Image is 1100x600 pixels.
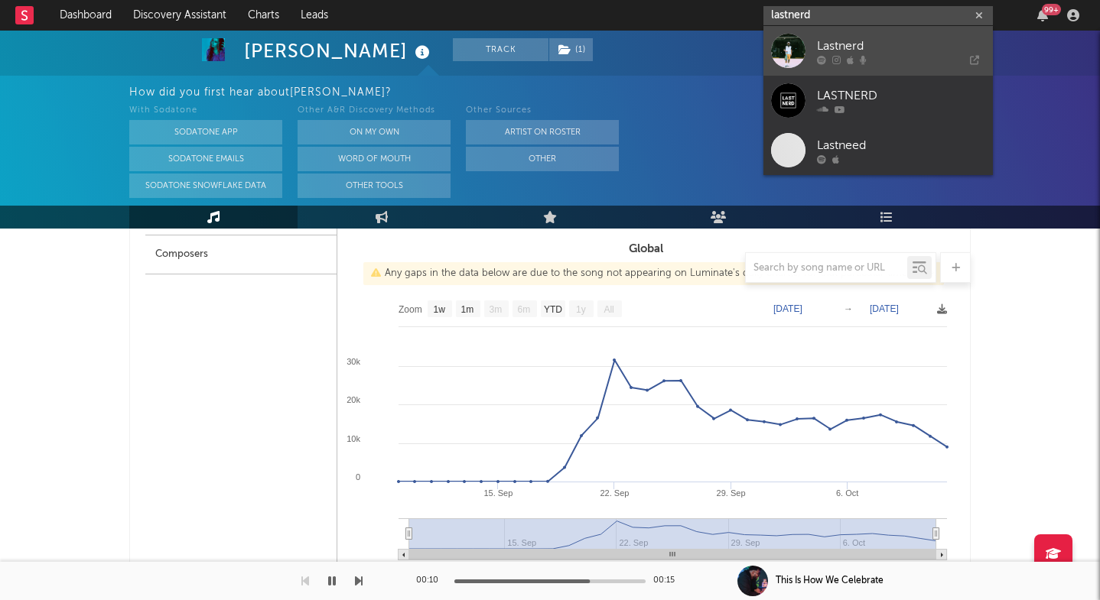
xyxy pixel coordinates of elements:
[549,38,593,61] button: (1)
[347,357,360,366] text: 30k
[129,174,282,198] button: Sodatone Snowflake Data
[717,488,746,498] text: 29. Sep
[836,488,858,498] text: 6. Oct
[337,240,955,258] h3: Global
[129,120,282,144] button: Sodatone App
[1037,9,1048,21] button: 99+
[298,147,451,171] button: Word Of Mouth
[763,125,993,175] a: Lastneed
[604,304,613,315] text: All
[763,76,993,125] a: LASTNERD
[763,6,993,25] input: Search for artists
[466,147,619,171] button: Other
[461,304,474,315] text: 1m
[773,303,802,314] text: [DATE]
[817,136,985,154] div: Lastneed
[356,472,360,482] text: 0
[1042,4,1061,15] div: 99 +
[298,174,451,198] button: Other Tools
[870,303,899,314] text: [DATE]
[347,395,360,404] text: 20k
[817,37,985,55] div: Lastnerd
[129,83,1100,102] div: How did you first hear about [PERSON_NAME] ?
[548,38,594,61] span: ( 1 )
[490,304,503,315] text: 3m
[347,434,360,443] text: 10k
[518,304,531,315] text: 6m
[399,304,422,315] text: Zoom
[600,488,629,498] text: 22. Sep
[746,262,907,274] input: Search by song name or URL
[244,38,434,63] div: [PERSON_NAME]
[453,38,548,61] button: Track
[544,304,562,315] text: YTD
[129,147,282,171] button: Sodatone Emails
[466,102,619,120] div: Other Sources
[653,572,684,590] div: 00:15
[145,235,337,274] div: Composers
[298,120,451,144] button: On My Own
[763,26,993,76] a: Lastnerd
[776,574,884,588] div: This Is How We Celebrate
[416,572,447,590] div: 00:10
[844,303,853,314] text: →
[483,488,513,498] text: 15. Sep
[466,120,619,144] button: Artist on Roster
[434,304,446,315] text: 1w
[817,86,985,105] div: LASTNERD
[298,102,451,120] div: Other A&R Discovery Methods
[576,304,586,315] text: 1y
[129,102,282,120] div: With Sodatone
